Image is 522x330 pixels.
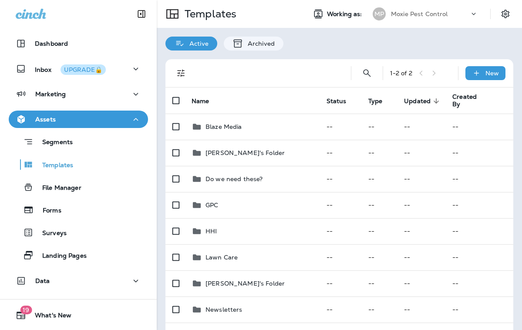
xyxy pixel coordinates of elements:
[445,140,513,166] td: --
[361,218,397,244] td: --
[361,114,397,140] td: --
[205,306,242,313] p: Newsletters
[61,64,106,75] button: UPGRADE🔒
[445,192,513,218] td: --
[35,277,50,284] p: Data
[320,192,361,218] td: --
[9,85,148,103] button: Marketing
[34,138,73,147] p: Segments
[205,175,263,182] p: Do we need these?
[34,184,81,192] p: File Manager
[9,178,148,196] button: File Manager
[361,192,397,218] td: --
[397,244,445,270] td: --
[9,272,148,290] button: Data
[34,162,73,170] p: Templates
[391,10,448,17] p: Moxie Pest Control
[26,312,71,322] span: What's New
[397,114,445,140] td: --
[64,67,102,73] div: UPGRADE🔒
[452,93,477,108] span: Created By
[205,123,242,130] p: Blaze Media
[320,140,361,166] td: --
[35,116,56,123] p: Assets
[9,201,148,219] button: Forms
[397,140,445,166] td: --
[397,166,445,192] td: --
[373,7,386,20] div: MP
[9,306,148,324] button: 19What's New
[320,218,361,244] td: --
[368,98,383,105] span: Type
[404,98,431,105] span: Updated
[192,97,221,105] span: Name
[9,223,148,242] button: Surveys
[9,132,148,151] button: Segments
[192,98,209,105] span: Name
[361,244,397,270] td: --
[35,91,66,98] p: Marketing
[397,192,445,218] td: --
[205,149,285,156] p: [PERSON_NAME]'s Folder
[20,306,32,314] span: 19
[9,155,148,174] button: Templates
[445,218,513,244] td: --
[320,296,361,323] td: --
[34,252,87,260] p: Landing Pages
[445,114,513,140] td: --
[361,270,397,296] td: --
[185,40,209,47] p: Active
[358,64,376,82] button: Search Templates
[35,64,106,74] p: Inbox
[397,218,445,244] td: --
[205,254,238,261] p: Lawn Care
[327,10,364,18] span: Working as:
[404,97,442,105] span: Updated
[35,40,68,47] p: Dashboard
[361,140,397,166] td: --
[320,166,361,192] td: --
[34,207,61,215] p: Forms
[397,270,445,296] td: --
[452,93,488,108] span: Created By
[9,246,148,264] button: Landing Pages
[361,166,397,192] td: --
[327,97,358,105] span: Status
[498,6,513,22] button: Settings
[485,70,499,77] p: New
[9,35,148,52] button: Dashboard
[320,114,361,140] td: --
[445,166,513,192] td: --
[205,280,285,287] p: [PERSON_NAME]'s Folder
[205,228,217,235] p: HHI
[445,270,513,296] td: --
[361,296,397,323] td: --
[9,60,148,77] button: InboxUPGRADE🔒
[397,296,445,323] td: --
[9,111,148,128] button: Assets
[445,296,513,323] td: --
[445,244,513,270] td: --
[390,70,412,77] div: 1 - 2 of 2
[129,5,154,23] button: Collapse Sidebar
[205,202,218,209] p: GPC
[181,7,236,20] p: Templates
[320,270,361,296] td: --
[243,40,275,47] p: Archived
[368,97,394,105] span: Type
[172,64,190,82] button: Filters
[327,98,347,105] span: Status
[34,229,67,238] p: Surveys
[320,244,361,270] td: --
